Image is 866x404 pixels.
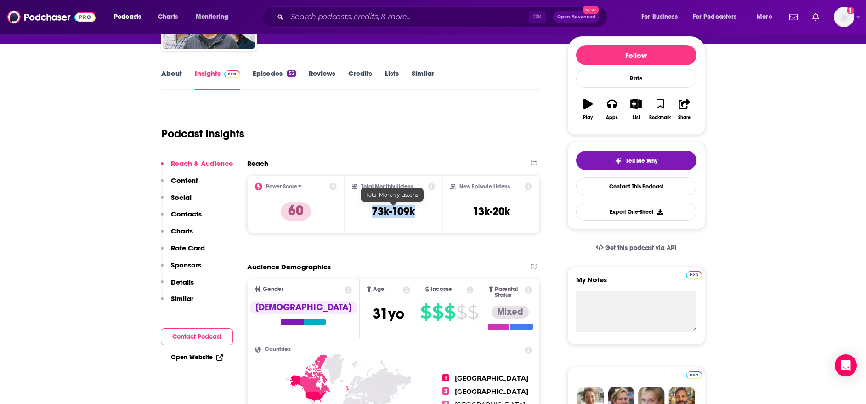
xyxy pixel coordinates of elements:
button: open menu [750,10,784,24]
div: Rate [576,69,696,88]
h3: 13k-20k [473,205,510,218]
button: Bookmark [648,93,672,126]
div: Play [583,115,593,120]
button: Play [576,93,600,126]
div: Mixed [492,306,529,319]
button: Similar [161,294,193,311]
span: Income [431,286,452,292]
div: List [633,115,640,120]
img: Podchaser Pro [224,70,240,78]
button: Share [672,93,696,126]
a: Episodes52 [253,69,295,90]
img: Podchaser Pro [686,271,702,279]
p: Sponsors [171,261,201,269]
a: Show notifications dropdown [786,9,801,25]
a: Lists [385,69,399,90]
span: Gender [263,286,283,292]
span: 31 yo [373,305,404,323]
span: Monitoring [196,11,228,23]
span: 2 [442,387,449,395]
img: Podchaser - Follow, Share and Rate Podcasts [7,8,96,26]
span: [GEOGRAPHIC_DATA] [455,387,528,396]
button: open menu [108,10,153,24]
p: Details [171,278,194,286]
a: Credits [348,69,372,90]
span: [GEOGRAPHIC_DATA] [455,374,528,382]
span: More [757,11,772,23]
a: Open Website [171,353,223,361]
a: InsightsPodchaser Pro [195,69,240,90]
button: Show profile menu [834,7,854,27]
button: Export One-Sheet [576,203,696,221]
button: open menu [189,10,240,24]
span: 1 [442,374,449,381]
span: New [583,6,599,14]
span: $ [456,305,467,319]
span: Open Advanced [557,15,595,19]
img: User Profile [834,7,854,27]
span: $ [468,305,478,319]
h2: New Episode Listens [459,183,510,190]
a: Contact This Podcast [576,177,696,195]
h1: Podcast Insights [161,127,244,141]
button: Rate Card [161,244,205,261]
h2: Audience Demographics [247,262,331,271]
div: [DEMOGRAPHIC_DATA] [250,301,357,314]
a: Charts [152,10,183,24]
p: Similar [171,294,193,303]
h2: Power Score™ [266,183,302,190]
span: Tell Me Why [626,157,657,165]
p: Contacts [171,210,202,218]
a: Get this podcast via API [589,237,684,259]
p: Content [171,176,198,185]
p: Reach & Audience [171,159,233,168]
button: Sponsors [161,261,201,278]
button: open menu [687,10,750,24]
div: 52 [287,70,295,77]
div: Bookmark [649,115,671,120]
p: Rate Card [171,244,205,252]
div: Apps [606,115,618,120]
svg: Add a profile image [847,7,854,14]
h2: Total Monthly Listens [361,183,413,190]
span: Charts [158,11,178,23]
span: For Podcasters [693,11,737,23]
img: tell me why sparkle [615,157,622,165]
p: 60 [281,202,311,221]
button: Content [161,176,198,193]
span: Countries [265,347,291,353]
input: Search podcasts, credits, & more... [287,10,529,24]
span: Age [373,286,385,292]
a: About [161,69,182,90]
span: $ [444,305,455,319]
button: Reach & Audience [161,159,233,176]
img: Podchaser Pro [686,371,702,379]
button: List [624,93,648,126]
span: ⌘ K [529,11,546,23]
button: Apps [600,93,624,126]
span: Podcasts [114,11,141,23]
span: Logged in as BerkMarc [834,7,854,27]
button: Charts [161,227,193,244]
a: Show notifications dropdown [809,9,823,25]
a: Similar [412,69,434,90]
span: Get this podcast via API [605,244,676,252]
p: Charts [171,227,193,235]
span: $ [432,305,443,319]
div: Search podcasts, credits, & more... [271,6,616,28]
button: Open AdvancedNew [553,11,600,23]
button: tell me why sparkleTell Me Why [576,151,696,170]
button: Details [161,278,194,295]
span: For Business [641,11,678,23]
span: Parental Status [495,286,523,298]
button: Follow [576,45,696,65]
button: Contacts [161,210,202,227]
div: Open Intercom Messenger [835,354,857,376]
div: Share [678,115,691,120]
p: Social [171,193,192,202]
button: Contact Podcast [161,328,233,345]
label: My Notes [576,275,696,291]
h3: 73k-109k [372,205,415,218]
a: Pro website [686,370,702,379]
